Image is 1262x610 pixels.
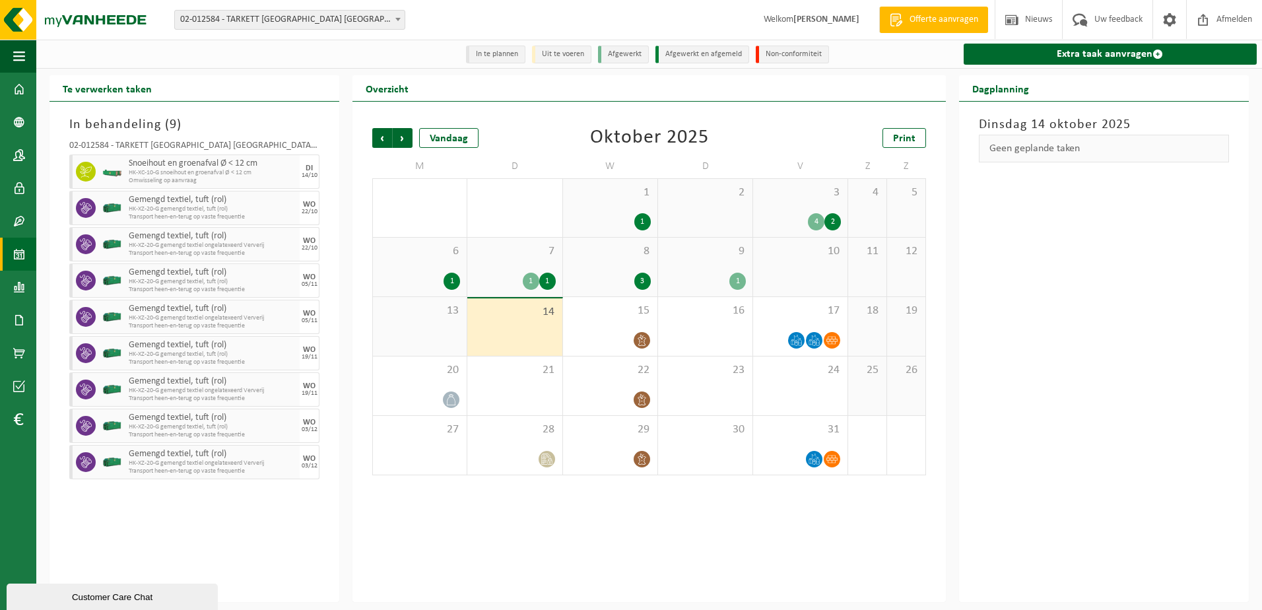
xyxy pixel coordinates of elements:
[129,195,296,205] span: Gemengd textiel, tuft (rol)
[665,423,746,437] span: 30
[380,244,460,259] span: 6
[302,318,317,324] div: 05/11
[69,115,319,135] h3: In behandeling ( )
[760,304,841,318] span: 17
[467,154,562,178] td: D
[129,449,296,459] span: Gemengd textiel, tuft (rol)
[906,13,981,26] span: Offerte aanvragen
[129,413,296,423] span: Gemengd textiel, tuft (rol)
[419,128,479,148] div: Vandaag
[50,75,165,101] h2: Te verwerken taken
[756,46,829,63] li: Non-conformiteit
[959,75,1042,101] h2: Dagplanning
[102,167,122,177] img: HK-XC-10-GN-00
[170,118,177,131] span: 9
[129,169,296,177] span: HK-XC-10-G snoeihout en groenafval Ø < 12 cm
[893,133,915,144] span: Print
[590,128,709,148] div: Oktober 2025
[102,307,122,327] img: HK-XZ-20-GN-00
[129,177,296,185] span: Omwisseling op aanvraag
[174,10,405,30] span: 02-012584 - TARKETT DENDERMONDE NV - DENDERMONDE
[129,387,296,395] span: HK-XZ-20-G gemengd textiel ongelatexeerd Ververij
[894,363,919,378] span: 26
[760,186,841,200] span: 3
[129,205,296,213] span: HK-XZ-20-G gemengd textiel, tuft (rol)
[760,363,841,378] span: 24
[102,416,122,436] img: HK-XZ-20-GN-00
[887,154,926,178] td: Z
[102,271,122,290] img: HK-XZ-20-GN-00
[129,242,296,250] span: HK-XZ-20-G gemengd textiel ongelatexeerd Ververij
[129,231,296,242] span: Gemengd textiel, tuft (rol)
[303,201,315,209] div: WO
[848,154,887,178] td: Z
[665,363,746,378] span: 23
[855,363,880,378] span: 25
[102,452,122,472] img: HK-XZ-20-GN-00
[855,186,880,200] span: 4
[979,135,1229,162] div: Geen geplande taken
[824,213,841,230] div: 2
[302,354,317,360] div: 19/11
[532,46,591,63] li: Uit te voeren
[855,244,880,259] span: 11
[129,459,296,467] span: HK-XZ-20-G gemengd textiel ongelatexeerd Ververij
[474,305,555,320] span: 14
[102,198,122,218] img: HK-XZ-20-GN-00
[303,310,315,318] div: WO
[302,426,317,433] div: 03/12
[760,423,841,437] span: 31
[372,154,467,178] td: M
[380,423,460,437] span: 27
[302,390,317,397] div: 19/11
[570,304,651,318] span: 15
[302,209,317,215] div: 22/10
[894,186,919,200] span: 5
[474,423,555,437] span: 28
[102,234,122,254] img: HK-XZ-20-GN-00
[69,141,319,154] div: 02-012584 - TARKETT [GEOGRAPHIC_DATA] [GEOGRAPHIC_DATA] - [GEOGRAPHIC_DATA]
[598,46,649,63] li: Afgewerkt
[729,273,746,290] div: 1
[129,250,296,257] span: Transport heen-en-terug op vaste frequentie
[129,376,296,387] span: Gemengd textiel, tuft (rol)
[539,273,556,290] div: 1
[882,128,926,148] a: Print
[306,164,313,172] div: DI
[302,463,317,469] div: 03/12
[129,286,296,294] span: Transport heen-en-terug op vaste frequentie
[129,322,296,330] span: Transport heen-en-terug op vaste frequentie
[302,172,317,179] div: 14/10
[523,273,539,290] div: 1
[129,340,296,351] span: Gemengd textiel, tuft (rol)
[466,46,525,63] li: In te plannen
[665,186,746,200] span: 2
[129,213,296,221] span: Transport heen-en-terug op vaste frequentie
[760,244,841,259] span: 10
[129,351,296,358] span: HK-XZ-20-G gemengd textiel, tuft (rol)
[658,154,753,178] td: D
[793,15,859,24] strong: [PERSON_NAME]
[129,395,296,403] span: Transport heen-en-terug op vaste frequentie
[474,244,555,259] span: 7
[102,380,122,399] img: HK-XZ-20-GN-00
[879,7,988,33] a: Offerte aanvragen
[102,343,122,363] img: HK-XZ-20-GN-00
[665,244,746,259] span: 9
[570,363,651,378] span: 22
[129,467,296,475] span: Transport heen-en-terug op vaste frequentie
[129,304,296,314] span: Gemengd textiel, tuft (rol)
[380,304,460,318] span: 13
[7,581,220,610] iframe: chat widget
[129,423,296,431] span: HK-XZ-20-G gemengd textiel, tuft (rol)
[302,245,317,252] div: 22/10
[129,278,296,286] span: HK-XZ-20-G gemengd textiel, tuft (rol)
[979,115,1229,135] h3: Dinsdag 14 oktober 2025
[894,304,919,318] span: 19
[753,154,848,178] td: V
[563,154,658,178] td: W
[303,455,315,463] div: WO
[303,273,315,281] div: WO
[302,281,317,288] div: 05/11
